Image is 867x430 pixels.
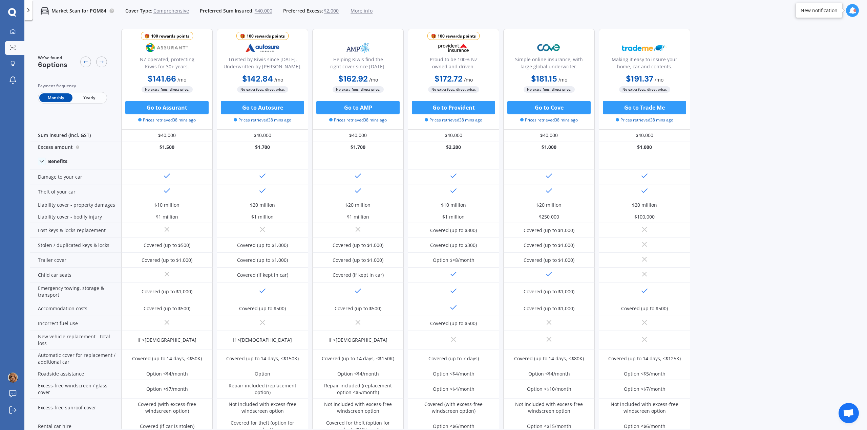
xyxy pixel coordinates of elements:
div: Option <$4/month [433,370,474,377]
div: Covered (up to $500) [430,320,477,327]
div: $1,500 [121,141,213,153]
img: AMP.webp [336,39,380,56]
img: points [145,34,149,39]
div: $40,000 [312,130,404,141]
div: Option <$6/month [624,423,665,430]
button: Go to Assurant [125,101,209,114]
div: Covered (up to $1,000) [333,242,383,249]
span: Prices retrieved 38 mins ago [138,117,196,123]
div: Trailer cover [30,253,121,268]
span: / mo [177,76,186,83]
div: Covered (if kept in car) [333,272,384,278]
div: Benefits [48,158,67,164]
div: $1 million [156,213,178,220]
div: $40,000 [599,130,690,141]
span: No extra fees, direct price. [524,86,575,93]
div: Covered (up to 14 days, <$80K) [514,355,584,362]
div: Option <$4/month [146,370,188,377]
div: $1 million [251,213,274,220]
div: Simple online insurance, with large global underwriter. [509,56,589,73]
div: If <[DEMOGRAPHIC_DATA] [233,337,292,343]
div: Option <$7/month [624,386,665,392]
span: Preferred Excess: [283,7,323,14]
div: New vehicle replacement - total loss [30,331,121,349]
div: $40,000 [408,130,499,141]
div: Roadside assistance [30,368,121,380]
div: $100,000 [634,213,655,220]
div: Covered (up to 14 days, <$150K) [322,355,394,362]
span: $2,000 [324,7,339,14]
span: No extra fees, direct price. [333,86,384,93]
div: Covered (up to $500) [144,242,190,249]
div: Covered (up to $1,000) [237,257,288,264]
div: Covered (up to $1,000) [524,242,574,249]
div: Option <$15/month [527,423,571,430]
button: Go to AMP [316,101,400,114]
span: Prices retrieved 38 mins ago [234,117,291,123]
div: $1 million [347,213,369,220]
div: Stolen / duplicated keys & locks [30,238,121,253]
div: Covered (with excess-free windscreen option) [126,401,208,414]
span: Yearly [72,93,106,102]
div: $1,700 [312,141,404,153]
div: If <[DEMOGRAPHIC_DATA] [138,337,196,343]
a: Open chat [839,403,859,423]
div: $1 million [442,213,465,220]
span: Monthly [39,93,72,102]
span: 6 options [38,60,67,69]
div: $2,200 [408,141,499,153]
div: Theft of your car [30,184,121,199]
div: Not included with excess-free windscreen option [317,401,399,414]
img: car.f15378c7a67c060ca3f3.svg [41,7,49,15]
img: points [240,34,245,39]
span: Prices retrieved 38 mins ago [329,117,387,123]
div: 100 rewards points [247,33,285,40]
div: Child car seats [30,268,121,282]
div: $20 million [250,202,275,208]
b: $181.15 [531,73,557,84]
div: Option <$6/month [433,423,474,430]
img: Trademe.webp [622,39,667,56]
button: Go to Autosure [221,101,304,114]
div: $20 million [536,202,562,208]
div: Covered (up to 14 days, <$150K) [226,355,299,362]
div: Automatic cover for replacement / additional car [30,349,121,368]
div: $40,000 [503,130,595,141]
span: No extra fees, direct price. [142,86,193,93]
button: Go to Provident [412,101,495,114]
b: $191.37 [626,73,653,84]
div: Not included with excess-free windscreen option [604,401,685,414]
div: $10 million [154,202,179,208]
div: Covered (up to $1,000) [524,227,574,234]
span: Preferred Sum Insured: [200,7,254,14]
div: Covered (up to $1,000) [237,242,288,249]
div: Emergency towing, storage & transport [30,282,121,301]
div: Covered (up to $1,000) [142,288,192,295]
span: / mo [558,76,567,83]
span: / mo [369,76,378,83]
div: Option <$4/month [337,370,379,377]
img: points [431,34,436,39]
span: Prices retrieved 38 mins ago [616,117,673,123]
b: $172.72 [435,73,463,84]
div: Covered (up to $1,000) [333,257,383,264]
div: Excess amount [30,141,121,153]
div: Excess-free windscreen / glass cover [30,380,121,399]
div: Excess-free sunroof cover [30,399,121,417]
span: We've found [38,55,67,61]
div: $40,000 [217,130,308,141]
div: Making it easy to insure your home, car and contents. [605,56,684,73]
img: ACg8ocIMPXzxwkt9ETJxM1jaWqbO55xzCzyNiJXhKfa9hm5C-7BX-Xk=s96-c [8,372,18,383]
div: $1,000 [599,141,690,153]
span: Prices retrieved 38 mins ago [520,117,578,123]
span: / mo [655,76,663,83]
span: More info [351,7,373,14]
b: $142.84 [242,73,273,84]
div: 100 rewards points [151,33,189,40]
div: $1,700 [217,141,308,153]
span: No extra fees, direct price. [619,86,670,93]
div: Covered (up to $1,000) [524,257,574,264]
div: Repair included (replacement option <$5/month) [317,382,399,396]
div: Covered (up to 14 days, <$125K) [608,355,681,362]
div: Covered (up to $500) [621,305,668,312]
